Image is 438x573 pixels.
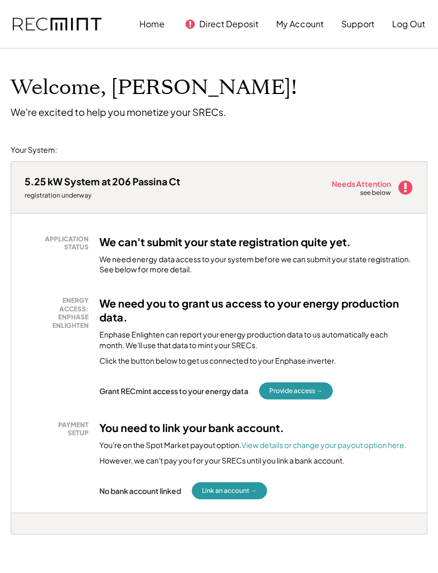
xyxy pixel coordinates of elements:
[99,456,345,466] div: However, we can't pay you for your SRECs until you link a bank account.
[392,13,425,35] button: Log Out
[341,13,374,35] button: Support
[276,13,324,35] button: My Account
[25,191,180,200] div: registration underway
[99,386,248,396] div: Grant RECmint access to your energy data
[11,535,39,539] div: 5dhwcjid - PA Tier I
[30,296,89,329] div: ENERGY ACCESS: ENPHASE ENLIGHTEN
[30,421,89,437] div: PAYMENT SETUP
[99,254,413,275] div: We need energy data access to your system before we can submit your state registration. See below...
[259,382,333,399] button: Provide access →
[30,235,89,252] div: APPLICATION STATUS
[11,106,226,118] div: We're excited to help you monetize your SRECs.
[11,145,57,155] div: Your System:
[99,296,413,324] h3: We need you to grant us access to your energy production data.
[139,13,165,35] button: Home
[25,175,180,187] div: 5.25 kW System at 206 Passina Ct
[99,440,406,451] div: You're on the Spot Market payout option.
[360,189,392,198] div: see below
[99,421,284,435] h3: You need to link your bank account.
[192,482,267,499] button: Link an account →
[11,75,297,100] h1: Welcome, [PERSON_NAME]!
[99,486,181,496] div: No bank account linked
[332,180,392,187] div: Needs Attention
[13,18,101,31] img: recmint-logotype%403x.png
[99,235,351,249] h3: We can't submit your state registration quite yet.
[99,329,413,350] div: Enphase Enlighten can report your energy production data to us automatically each month. We'll us...
[99,356,336,366] div: Click the button below to get us connected to your Enphase inverter.
[199,13,259,35] button: Direct Deposit
[241,440,406,450] a: View details or change your payout option here.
